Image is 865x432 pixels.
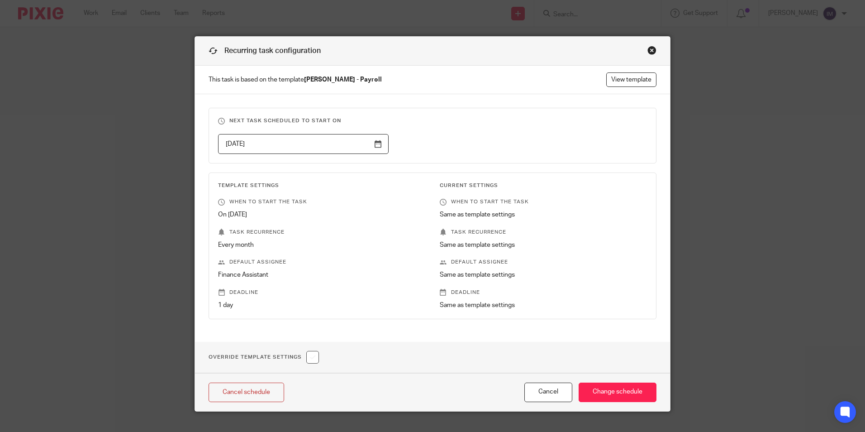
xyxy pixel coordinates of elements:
[209,383,284,402] a: Cancel schedule
[440,240,647,250] p: Same as template settings
[218,270,425,279] p: Finance Assistant
[440,289,647,296] p: Deadline
[440,259,647,266] p: Default assignee
[209,75,382,84] span: This task is based on the template
[218,289,425,296] p: Deadline
[218,259,425,266] p: Default assignee
[440,210,647,219] p: Same as template settings
[440,270,647,279] p: Same as template settings
[440,301,647,310] p: Same as template settings
[524,383,572,402] button: Cancel
[218,301,425,310] p: 1 day
[440,229,647,236] p: Task recurrence
[647,46,656,55] div: Close this dialog window
[304,77,382,83] strong: [PERSON_NAME] - Payroll
[218,182,425,189] h3: Template Settings
[606,72,656,87] a: View template
[440,198,647,206] p: When to start the task
[218,210,425,219] p: On [DATE]
[218,229,425,236] p: Task recurrence
[209,46,321,56] h1: Recurring task configuration
[218,117,647,125] h3: Next task scheduled to start on
[218,198,425,206] p: When to start the task
[579,383,656,402] input: Change schedule
[209,351,319,364] h1: Override Template Settings
[218,240,425,250] p: Every month
[440,182,647,189] h3: Current Settings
